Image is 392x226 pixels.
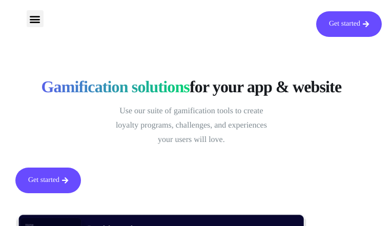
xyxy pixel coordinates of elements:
[109,104,273,147] p: Use our suite of gamification tools to create loyalty programs, challenges, and experiences your ...
[28,177,59,184] span: Get started
[15,168,81,193] a: Get started
[15,77,367,96] h1: for your app & website
[27,10,44,27] div: Menu Toggle
[329,20,360,28] span: Get started
[316,11,382,37] a: Get started
[42,77,190,96] span: Gamification solutions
